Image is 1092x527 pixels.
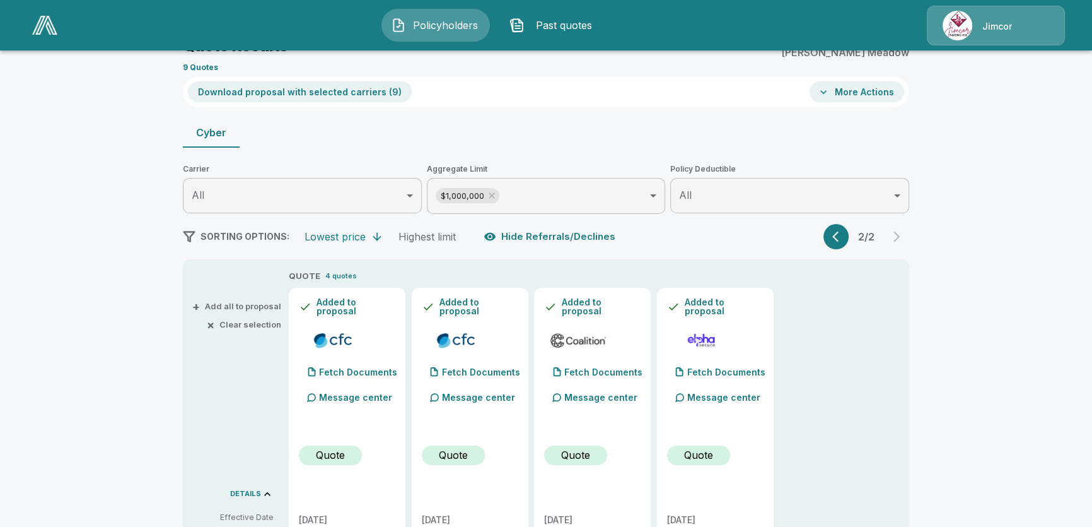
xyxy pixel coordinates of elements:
span: Policy Deductible [670,163,909,175]
p: QUOTE [289,270,320,283]
img: cfccyber [304,331,363,350]
img: cfccyberadmitted [427,331,485,350]
p: 4 quotes [325,271,357,281]
span: × [207,321,214,329]
p: Fetch Documents [442,368,520,377]
button: Cyber [183,117,240,148]
p: Fetch Documents [687,368,765,377]
p: [DATE] [544,516,641,524]
p: Added to proposal [562,298,641,316]
p: Added to proposal [685,298,764,316]
button: More Actions [810,81,904,102]
p: [PERSON_NAME] Meadow [781,47,909,57]
div: Highest limit [398,230,456,243]
p: Quote [684,447,713,463]
button: +Add all to proposal [195,302,281,311]
p: Message center [442,391,515,404]
p: [DATE] [667,516,764,524]
span: Carrier [183,163,422,175]
p: Message center [687,391,760,404]
span: + [192,302,200,311]
span: Past quotes [530,18,599,33]
span: All [679,189,692,201]
p: [DATE] [422,516,518,524]
span: Policyholders [411,18,480,33]
p: Quote [561,447,590,463]
img: Past quotes Icon [509,18,525,33]
button: Download proposal with selected carriers (9) [188,81,412,102]
img: AA Logo [32,16,57,35]
span: $1,000,000 [436,189,489,203]
span: Aggregate Limit [427,163,666,175]
button: ×Clear selection [209,321,281,329]
p: Quote [439,447,468,463]
button: Hide Referrals/Declines [481,225,620,249]
p: Quote Results [183,38,288,54]
span: All [192,189,204,201]
p: 2 / 2 [854,232,879,242]
p: [DATE] [299,516,395,524]
p: Fetch Documents [564,368,642,377]
img: elphacyberstandard [672,331,731,350]
p: DETAILS [230,490,261,497]
button: Policyholders IconPolicyholders [381,9,490,42]
p: Added to proposal [439,298,518,316]
p: Effective Date [193,512,274,523]
p: Message center [564,391,637,404]
button: Past quotes IconPast quotes [500,9,608,42]
img: Policyholders Icon [391,18,406,33]
p: Fetch Documents [319,368,397,377]
div: Lowest price [305,230,366,243]
span: SORTING OPTIONS: [200,231,289,242]
p: Added to proposal [317,298,395,316]
img: coalitioncyber [549,331,608,350]
div: $1,000,000 [436,188,499,203]
p: Message center [319,391,392,404]
p: 9 Quotes [183,64,218,71]
p: Quote [316,447,345,463]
